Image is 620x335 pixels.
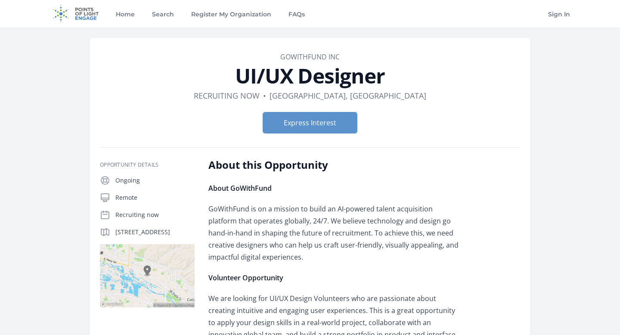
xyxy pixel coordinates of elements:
p: Recruiting now [115,211,195,219]
strong: Volunteer Opportunity [208,273,283,282]
dd: [GEOGRAPHIC_DATA], [GEOGRAPHIC_DATA] [270,90,426,102]
p: [STREET_ADDRESS] [115,228,195,236]
img: Map [100,244,195,307]
p: Ongoing [115,176,195,185]
h3: Opportunity Details [100,161,195,168]
div: • [263,90,266,102]
strong: About GoWithFund [208,183,272,193]
p: GoWithFund is on a mission to build an AI-powered talent acquisition platform that operates globa... [208,203,460,263]
h1: UI/UX Designer [100,65,520,86]
dd: Recruiting now [194,90,260,102]
p: Remote [115,193,195,202]
button: Express Interest [263,112,357,133]
h2: About this Opportunity [208,158,460,172]
a: GoWithFund Inc [280,52,340,62]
